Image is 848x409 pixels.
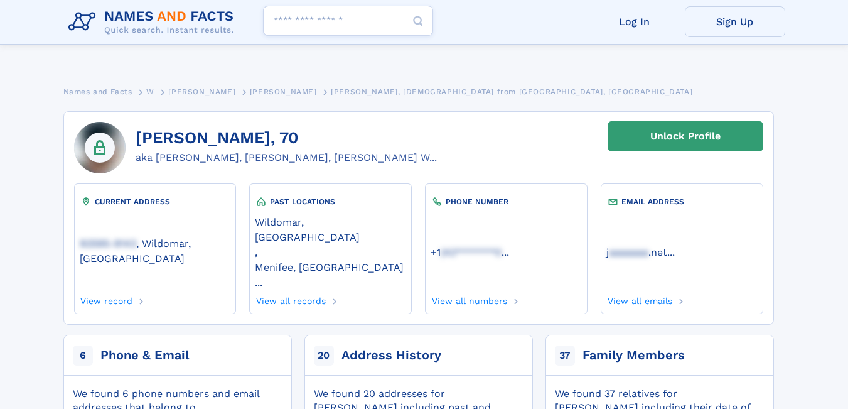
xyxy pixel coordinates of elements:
div: EMAIL ADDRESS [606,195,757,208]
a: ... [255,276,405,288]
span: [PERSON_NAME] [168,87,235,96]
div: aka [PERSON_NAME], [PERSON_NAME], [PERSON_NAME] W... [136,150,437,165]
span: [PERSON_NAME] [250,87,317,96]
a: Sign Up [685,6,785,37]
a: ... [431,246,581,258]
div: Family Members [582,347,685,364]
a: Names and Facts [63,84,132,99]
a: W [146,84,154,99]
button: Search Button [403,6,433,36]
span: 20 [314,346,334,366]
div: PAST LOCATIONS [255,195,405,208]
div: Unlock Profile [650,122,721,151]
a: View all records [255,292,326,306]
a: View record [80,292,133,306]
input: search input [263,6,433,36]
h1: [PERSON_NAME], 70 [136,129,437,148]
div: Address History [341,347,441,364]
span: aaaaaaa [609,246,648,258]
span: 6 [73,346,93,366]
span: 92595-9143 [80,237,136,249]
span: W [146,87,154,96]
img: Logo Names and Facts [63,5,244,39]
div: CURRENT ADDRESS [80,195,230,208]
div: PHONE NUMBER [431,195,581,208]
div: , [255,208,405,292]
span: [PERSON_NAME], [DEMOGRAPHIC_DATA] from [GEOGRAPHIC_DATA], [GEOGRAPHIC_DATA] [331,87,692,96]
div: Phone & Email [100,347,189,364]
a: View all emails [606,292,672,306]
a: [PERSON_NAME] [250,84,317,99]
a: 92595-9143, Wildomar, [GEOGRAPHIC_DATA] [80,236,230,264]
a: Wildomar, [GEOGRAPHIC_DATA] [255,215,405,243]
a: [PERSON_NAME] [168,84,235,99]
span: 37 [555,346,575,366]
a: Unlock Profile [608,121,763,151]
a: Log In [584,6,685,37]
a: View all numbers [431,292,507,306]
a: jaaaaaaa.net [606,245,667,258]
a: Menifee, [GEOGRAPHIC_DATA] [255,260,404,273]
